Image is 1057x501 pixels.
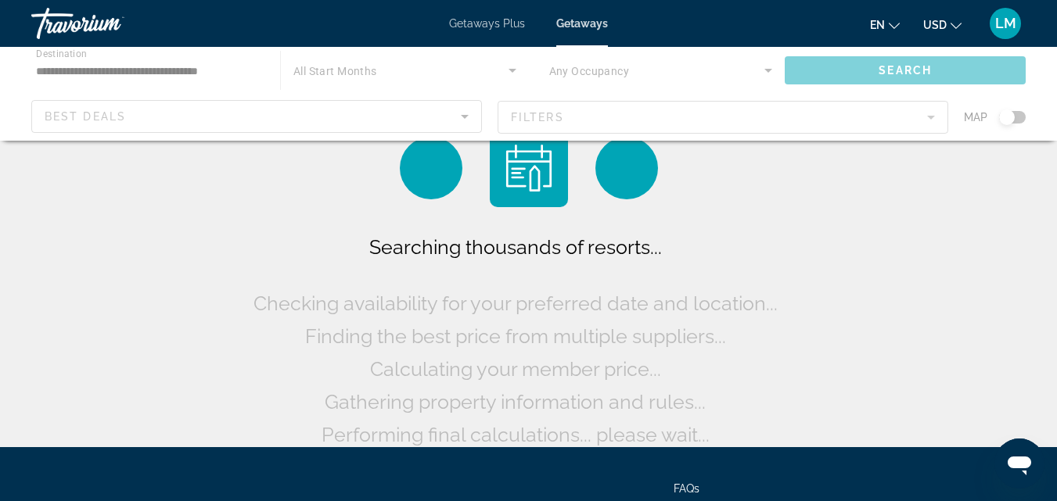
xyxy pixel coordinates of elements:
[325,390,706,413] span: Gathering property information and rules...
[556,17,608,30] a: Getaways
[985,7,1026,40] button: User Menu
[369,235,662,259] span: Searching thousands of resorts...
[995,16,1016,31] span: LM
[370,357,661,381] span: Calculating your member price...
[994,438,1044,488] iframe: Button to launch messaging window
[674,482,699,495] a: FAQs
[31,3,188,44] a: Travorium
[253,292,778,315] span: Checking availability for your preferred date and location...
[923,13,962,36] button: Change currency
[870,19,885,31] span: en
[305,324,726,348] span: Finding the best price from multiple suppliers...
[870,13,900,36] button: Change language
[322,423,710,446] span: Performing final calculations... please wait...
[449,17,525,30] a: Getaways Plus
[923,19,947,31] span: USD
